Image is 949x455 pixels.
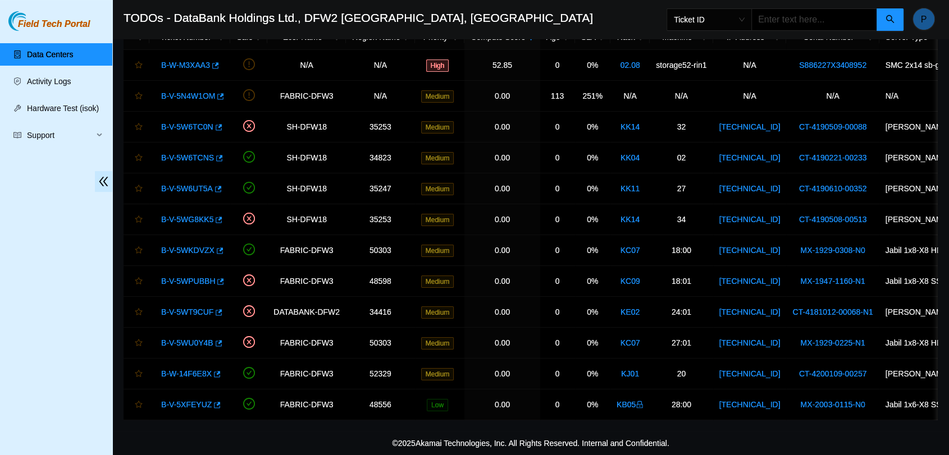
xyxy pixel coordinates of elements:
td: 52.85 [464,50,540,81]
td: FABRIC-DFW3 [267,328,346,359]
button: star [130,396,143,413]
td: 50303 [346,235,415,266]
td: SH-DFW18 [267,143,346,173]
td: FABRIC-DFW3 [267,266,346,297]
a: CT-4181012-00068-N1 [792,307,873,316]
a: CT-4190221-00233 [799,153,867,162]
td: 0% [575,235,610,266]
span: star [135,308,143,317]
td: 0% [575,359,610,389]
a: [TECHNICAL_ID] [719,338,781,347]
td: N/A [346,81,415,112]
span: star [135,277,143,286]
button: search [877,8,904,31]
td: 0% [575,328,610,359]
td: FABRIC-DFW3 [267,235,346,266]
span: Medium [421,275,454,288]
a: KC07 [620,338,640,347]
td: 02 [650,143,713,173]
span: read [13,131,21,139]
a: [TECHNICAL_ID] [719,184,781,193]
input: Enter text here... [751,8,877,31]
a: B-V-5XFEYUZ [161,400,212,409]
a: 02.08 [620,61,640,70]
td: 0.00 [464,266,540,297]
a: MX-1929-0308-N0 [800,246,865,255]
span: exclamation-circle [243,58,255,70]
td: N/A [786,81,879,112]
a: CT-4190508-00513 [799,215,867,224]
td: 0 [540,143,575,173]
td: 0 [540,50,575,81]
a: MX-1947-1160-N1 [800,277,865,286]
span: Medium [421,152,454,164]
span: High [426,59,449,72]
td: 0% [575,266,610,297]
td: 0% [575,204,610,235]
td: 0 [540,204,575,235]
span: star [135,92,143,101]
a: KC09 [620,277,640,286]
td: FABRIC-DFW3 [267,389,346,420]
td: N/A [713,50,787,81]
td: 0.00 [464,297,540,328]
td: 35253 [346,112,415,143]
td: 0.00 [464,143,540,173]
td: 0.00 [464,359,540,389]
td: 0% [575,173,610,204]
span: check-circle [243,367,255,379]
a: [TECHNICAL_ID] [719,153,781,162]
a: [TECHNICAL_ID] [719,400,781,409]
span: Medium [421,121,454,134]
a: B-V-5WG8KK5 [161,215,213,224]
span: exclamation-circle [243,89,255,101]
a: KK04 [620,153,640,162]
span: close-circle [243,305,255,317]
td: N/A [610,81,650,112]
a: MX-1929-0225-N1 [800,338,865,347]
td: 0 [540,389,575,420]
span: Medium [421,90,454,103]
td: FABRIC-DFW3 [267,81,346,112]
td: 0% [575,389,610,420]
td: 0.00 [464,328,540,359]
span: Medium [421,183,454,195]
td: 0 [540,112,575,143]
a: KC07 [620,246,640,255]
button: star [130,334,143,352]
td: storage52-rin1 [650,50,713,81]
a: MX-2003-0115-N0 [800,400,865,409]
span: star [135,61,143,70]
a: Activity Logs [27,77,71,86]
a: KB05lock [617,400,644,409]
span: star [135,185,143,194]
span: Medium [421,368,454,380]
td: 34416 [346,297,415,328]
a: KJ01 [621,369,639,378]
span: P [921,12,927,26]
td: 113 [540,81,575,112]
span: Field Tech Portal [18,19,90,30]
button: star [130,272,143,290]
a: B-V-5WKDVZX [161,246,215,255]
td: 251% [575,81,610,112]
td: N/A [650,81,713,112]
span: close-circle [243,213,255,224]
td: 0% [575,297,610,328]
td: 50303 [346,328,415,359]
span: Medium [421,245,454,257]
td: 0% [575,112,610,143]
a: [TECHNICAL_ID] [719,122,781,131]
td: 48556 [346,389,415,420]
td: 18:01 [650,266,713,297]
button: star [130,241,143,259]
a: KE02 [620,307,640,316]
a: KK11 [620,184,640,193]
button: star [130,365,143,383]
button: star [130,118,143,136]
td: 27:01 [650,328,713,359]
td: 0% [575,143,610,173]
span: star [135,154,143,163]
a: [TECHNICAL_ID] [719,277,781,286]
td: 32 [650,112,713,143]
